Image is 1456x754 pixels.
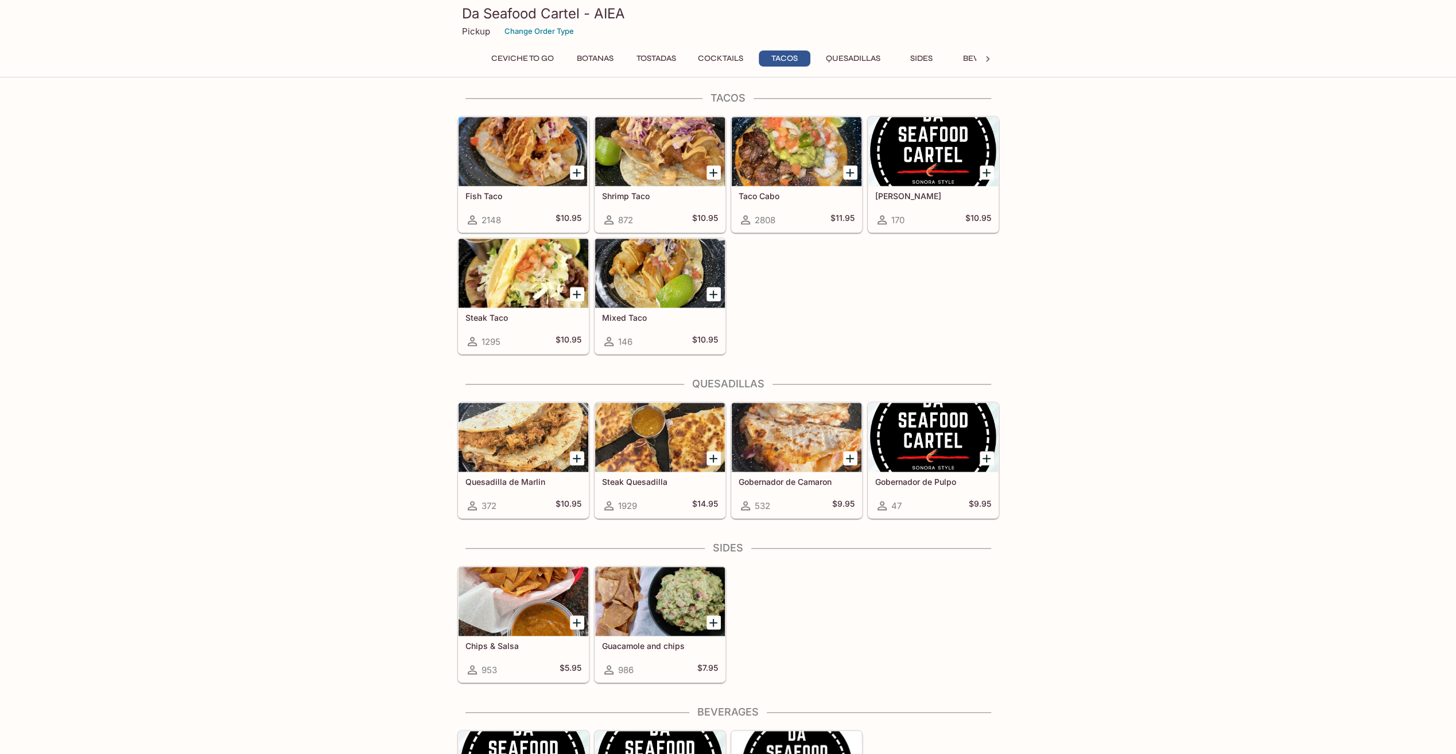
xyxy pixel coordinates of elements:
h4: Beverages [457,706,999,718]
button: Cocktails [692,50,750,67]
span: 170 [891,215,904,226]
h4: Sides [457,542,999,554]
span: 47 [891,500,902,511]
div: Shrimp Taco [595,117,725,186]
span: 532 [755,500,770,511]
span: 1295 [482,336,500,347]
h5: $9.95 [969,499,991,512]
button: Tostadas [630,50,682,67]
span: 953 [482,664,497,675]
button: Change Order Type [499,22,579,40]
a: Quesadilla de Marlin372$10.95 [458,402,589,518]
h5: $10.95 [556,213,581,227]
a: Gobernador de Camaron532$9.95 [731,402,862,518]
h5: Taco Cabo [739,191,855,201]
h5: Steak Quesadilla [602,477,718,487]
button: Beverages [957,50,1017,67]
button: Add Steak Taco [570,287,584,301]
span: 872 [618,215,633,226]
button: Add Steak Quesadilla [706,451,721,465]
div: Mixed Taco [595,239,725,308]
a: Taco Cabo2808$11.95 [731,116,862,232]
h5: $10.95 [556,335,581,348]
h5: Gobernador de Camaron [739,477,855,487]
button: Add Taco Cabo [843,165,857,180]
button: Add Chips & Salsa [570,615,584,629]
button: Add Mixed Taco [706,287,721,301]
button: Tacos [759,50,810,67]
h5: $11.95 [830,213,855,227]
div: Guacamole and chips [595,567,725,636]
div: Gobernador de Camaron [732,403,861,472]
h5: $10.95 [692,335,718,348]
a: [PERSON_NAME]170$10.95 [868,116,999,232]
span: 2148 [482,215,501,226]
h5: Shrimp Taco [602,191,718,201]
h5: $9.95 [832,499,855,512]
h5: $14.95 [692,499,718,512]
a: Chips & Salsa953$5.95 [458,566,589,682]
button: Add Gobernador de Camaron [843,451,857,465]
h5: $10.95 [556,499,581,512]
div: Taco Cabo [732,117,861,186]
span: 986 [618,664,634,675]
a: Steak Taco1295$10.95 [458,238,589,354]
h5: Fish Taco [465,191,581,201]
h5: Quesadilla de Marlin [465,477,581,487]
div: Quesadilla de Marlin [459,403,588,472]
h3: Da Seafood Cartel - AIEA [462,5,995,22]
button: Add Guacamole and chips [706,615,721,629]
button: Quesadillas [820,50,887,67]
h4: Quesadillas [457,378,999,390]
div: Gobernador de Pulpo [868,403,998,472]
h5: Steak Taco [465,313,581,322]
a: Fish Taco2148$10.95 [458,116,589,232]
button: Add Fish Taco [570,165,584,180]
h5: $10.95 [965,213,991,227]
div: Fish Taco [459,117,588,186]
h5: $10.95 [692,213,718,227]
h5: Guacamole and chips [602,641,718,651]
p: Pickup [462,26,490,37]
a: Mixed Taco146$10.95 [595,238,725,354]
a: Gobernador de Pulpo47$9.95 [868,402,999,518]
div: Steak Taco [459,239,588,308]
button: Add Shrimp Taco [706,165,721,180]
button: Add Taco Chando [980,165,994,180]
h5: $5.95 [560,663,581,677]
button: Botanas [569,50,621,67]
div: Chips & Salsa [459,567,588,636]
span: 2808 [755,215,775,226]
div: Steak Quesadilla [595,403,725,472]
a: Steak Quesadilla1929$14.95 [595,402,725,518]
h4: Tacos [457,92,999,104]
button: Add Quesadilla de Marlin [570,451,584,465]
h5: Mixed Taco [602,313,718,322]
h5: $7.95 [697,663,718,677]
span: 372 [482,500,496,511]
h5: Gobernador de Pulpo [875,477,991,487]
button: Sides [896,50,948,67]
h5: Chips & Salsa [465,641,581,651]
div: Taco Chando [868,117,998,186]
a: Shrimp Taco872$10.95 [595,116,725,232]
button: Ceviche To Go [485,50,560,67]
h5: [PERSON_NAME] [875,191,991,201]
span: 146 [618,336,632,347]
span: 1929 [618,500,637,511]
a: Guacamole and chips986$7.95 [595,566,725,682]
button: Add Gobernador de Pulpo [980,451,994,465]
